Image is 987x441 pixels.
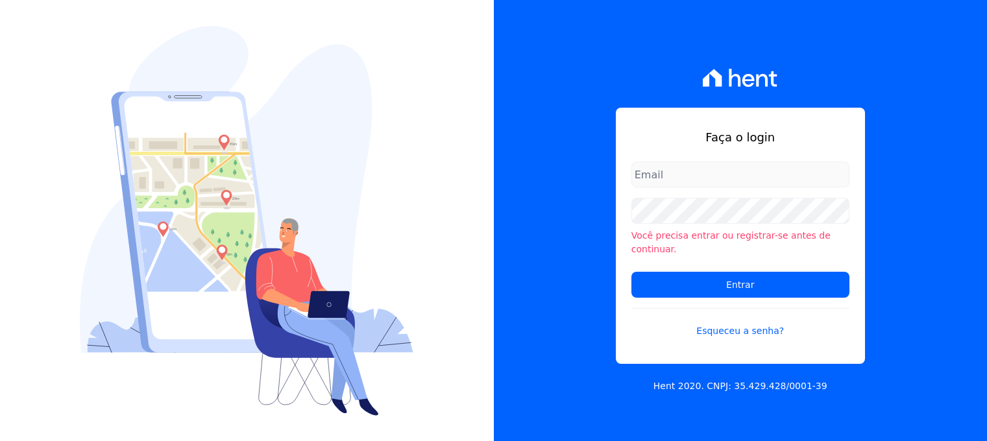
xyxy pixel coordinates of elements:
li: Você precisa entrar ou registrar-se antes de continuar. [631,229,849,256]
input: Email [631,161,849,187]
input: Entrar [631,272,849,298]
img: Login [80,26,413,416]
a: Esqueceu a senha? [631,308,849,338]
p: Hent 2020. CNPJ: 35.429.428/0001-39 [653,379,827,393]
h1: Faça o login [631,128,849,146]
